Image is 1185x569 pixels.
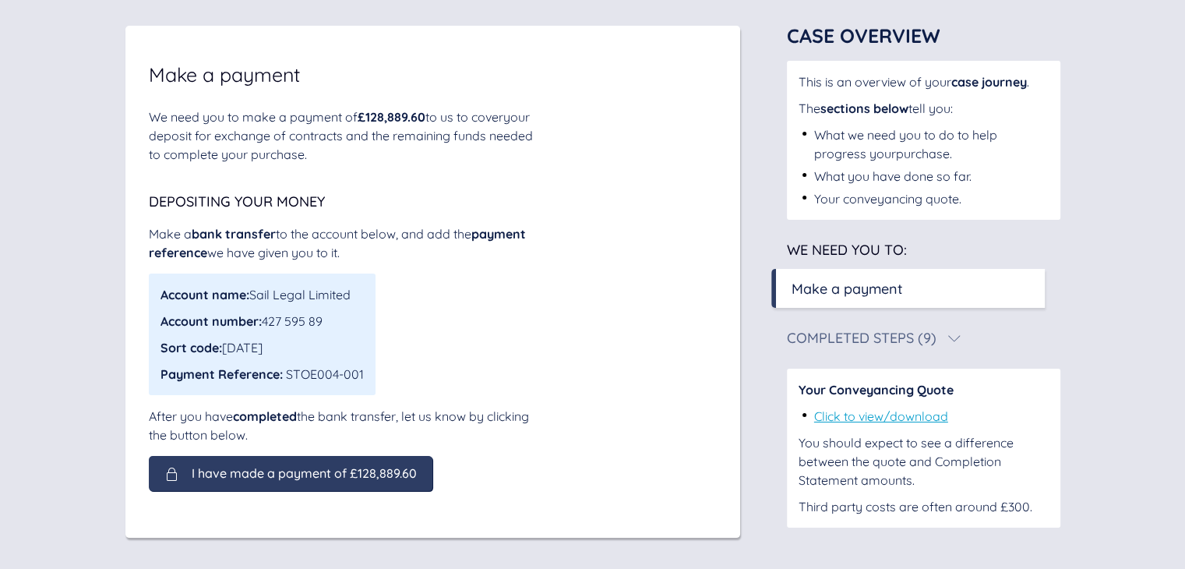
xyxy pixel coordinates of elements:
a: Click to view/download [814,408,948,424]
div: Sail Legal Limited [160,285,364,304]
div: [DATE] [160,338,364,357]
span: Depositing your money [149,193,325,210]
div: Your conveyancing quote. [814,189,961,208]
span: Sort code: [160,340,222,355]
span: case journey [951,74,1027,90]
div: After you have the bank transfer, let us know by clicking the button below. [149,407,538,444]
span: sections below [820,101,908,116]
div: You should expect to see a difference between the quote and Completion Statement amounts. [799,433,1049,489]
span: completed [233,408,297,424]
div: The tell you: [799,99,1049,118]
div: STOE004-001 [160,365,364,383]
div: Completed Steps (9) [787,331,936,345]
div: 427 595 89 [160,312,364,330]
span: We need you to: [787,241,907,259]
span: Your Conveyancing Quote [799,382,954,398]
div: What we need you to do to help progress your purchase . [814,125,1049,163]
div: This is an overview of your . [799,72,1049,91]
span: Account name: [160,287,249,302]
span: bank transfer [192,226,276,242]
div: Make a to the account below, and add the we have given you to it. [149,224,538,262]
div: We need you to make a payment of to us to cover your deposit for exchange of contracts and the re... [149,108,538,164]
div: What you have done so far. [814,167,972,186]
span: I have made a payment of £128,889.60 [192,466,417,480]
span: Payment Reference: [160,366,283,382]
span: Make a payment [149,65,300,84]
div: Make a payment [792,278,903,299]
span: Account number: [160,313,262,329]
div: Third party costs are often around £300. [799,497,1049,516]
span: £128,889.60 [358,109,425,125]
span: Case Overview [787,23,940,48]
